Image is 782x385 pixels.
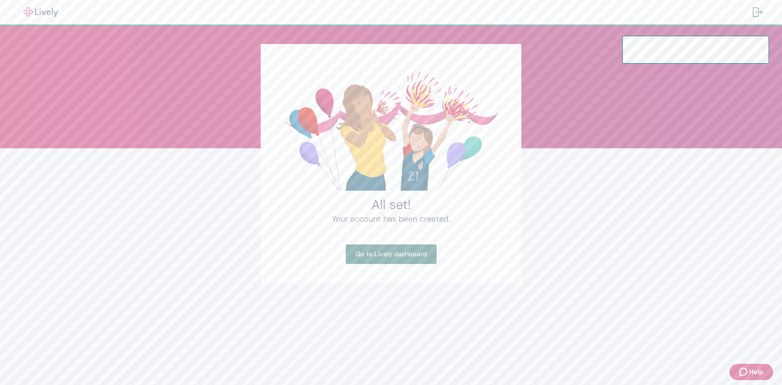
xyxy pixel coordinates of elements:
img: Lively [18,7,64,17]
button: Log out [746,2,769,22]
a: Go to Lively dashboard [346,244,437,264]
button: Zendesk support iconHelp [729,364,773,380]
h2: All set! [280,196,502,213]
h4: Your account has been created. [280,213,502,225]
svg: Zendesk support icon [739,367,749,377]
span: Help [749,367,763,377]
